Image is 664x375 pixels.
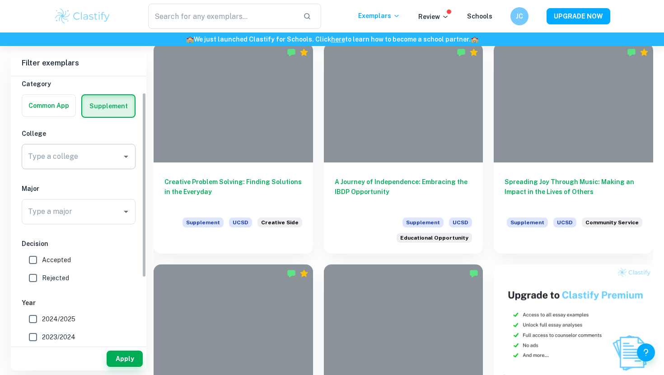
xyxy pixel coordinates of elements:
h6: Major [22,184,136,194]
div: What have you done to make your school or your community a better place? [582,218,642,233]
img: Marked [457,48,466,57]
span: Accepted [42,255,71,265]
span: Supplement [182,218,224,227]
div: Every person has a creative side, and it can be expressed in many ways: problem solving, original... [257,218,302,233]
button: Help and Feedback [637,343,655,361]
h6: Spreading Joy Through Music: Making an Impact in the Lives of Others [505,177,642,207]
span: 2024/2025 [42,314,75,324]
button: Common App [22,95,75,116]
span: Supplement [402,218,444,227]
a: A Journey of Independence: Embracing the IBDP OpportunitySupplementUCSDDescribe how you have take... [324,43,483,254]
h6: Year [22,298,136,308]
span: 🏫 [471,36,478,43]
a: here [331,36,345,43]
h6: JC [514,11,525,21]
div: Premium [299,48,309,57]
div: Premium [469,48,478,57]
h6: College [22,129,136,139]
div: Premium [640,48,649,57]
input: Search for any exemplars... [148,4,296,29]
h6: Decision [22,239,136,249]
div: Premium [299,269,309,278]
a: Schools [467,13,492,20]
img: Marked [627,48,636,57]
span: Rejected [42,273,69,283]
div: Describe how you have taken advantage of a significant educational opportunity or worked to overc... [397,233,472,243]
button: Supplement [82,95,135,117]
h6: We just launched Clastify for Schools. Click to learn how to become a school partner. [2,34,662,44]
button: JC [510,7,528,25]
span: UCSD [229,218,252,227]
span: UCSD [449,218,472,227]
button: Apply [107,351,143,367]
p: Exemplars [358,11,400,21]
span: Community Service [585,218,639,227]
img: Clastify logo [54,7,111,25]
span: UCSD [553,218,576,227]
span: 🏫 [186,36,194,43]
button: Open [120,150,132,163]
img: Marked [287,269,296,278]
button: Open [120,205,132,218]
span: Supplement [507,218,548,227]
h6: A Journey of Independence: Embracing the IBDP Opportunity [335,177,472,207]
h6: Filter exemplars [11,51,146,76]
span: 2023/2024 [42,332,75,342]
p: Review [418,12,449,22]
a: Creative Problem Solving: Finding Solutions in the EverydaySupplementUCSDEvery person has a creat... [154,43,313,254]
h6: Creative Problem Solving: Finding Solutions in the Everyday [164,177,302,207]
h6: Category [22,79,136,89]
img: Marked [469,269,478,278]
a: Spreading Joy Through Music: Making an Impact in the Lives of OthersSupplementUCSDWhat have you d... [494,43,653,254]
img: Marked [287,48,296,57]
span: Educational Opportunity [400,234,468,242]
span: Creative Side [261,218,299,227]
button: UPGRADE NOW [547,8,610,24]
